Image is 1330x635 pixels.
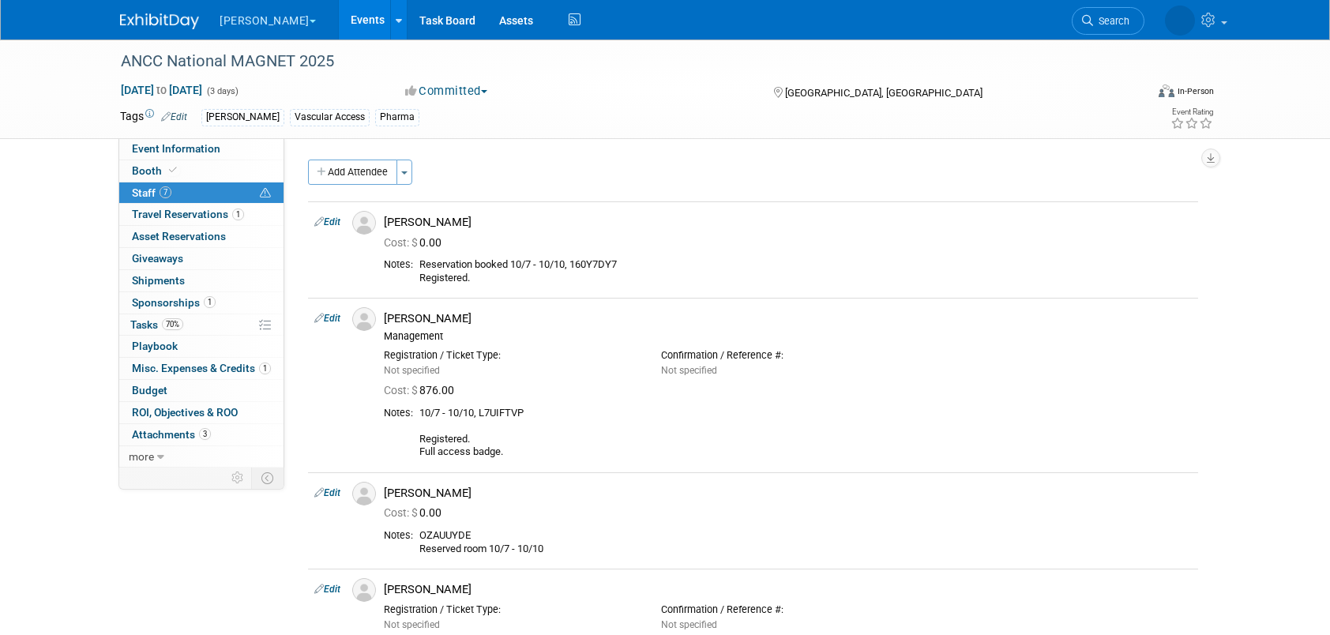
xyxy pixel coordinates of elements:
[119,424,284,445] a: Attachments3
[119,358,284,379] a: Misc. Expenses & Credits1
[119,270,284,291] a: Shipments
[120,13,199,29] img: ExhibitDay
[352,211,376,235] img: Associate-Profile-5.png
[1177,85,1214,97] div: In-Person
[119,446,284,468] a: more
[129,450,154,463] span: more
[260,186,271,201] span: Potential Scheduling Conflict -- at least one attendee is tagged in another overlapping event.
[119,204,284,225] a: Travel Reservations1
[132,362,271,374] span: Misc. Expenses & Credits
[132,384,167,396] span: Budget
[661,349,915,362] div: Confirmation / Reference #:
[132,406,238,419] span: ROI, Objectives & ROO
[785,87,982,99] span: [GEOGRAPHIC_DATA], [GEOGRAPHIC_DATA]
[384,384,419,396] span: Cost: $
[205,86,239,96] span: (3 days)
[201,109,284,126] div: [PERSON_NAME]
[314,216,340,227] a: Edit
[252,468,284,488] td: Toggle Event Tabs
[384,384,460,396] span: 876.00
[132,274,185,287] span: Shipments
[120,108,187,126] td: Tags
[384,506,419,519] span: Cost: $
[232,209,244,220] span: 1
[308,160,397,185] button: Add Attendee
[132,252,183,265] span: Giveaways
[161,111,187,122] a: Edit
[119,314,284,336] a: Tasks70%
[132,142,220,155] span: Event Information
[1165,6,1195,36] img: Savannah Jones
[314,487,340,498] a: Edit
[119,336,284,357] a: Playbook
[1170,108,1213,116] div: Event Rating
[160,186,171,198] span: 7
[384,215,1192,230] div: [PERSON_NAME]
[384,582,1192,597] div: [PERSON_NAME]
[1051,82,1214,106] div: Event Format
[259,363,271,374] span: 1
[119,292,284,314] a: Sponsorships1
[384,365,440,376] span: Not specified
[120,83,203,97] span: [DATE] [DATE]
[119,380,284,401] a: Budget
[352,482,376,505] img: Associate-Profile-5.png
[384,506,448,519] span: 0.00
[119,402,284,423] a: ROI, Objectives & ROO
[314,584,340,595] a: Edit
[132,428,211,441] span: Attachments
[290,109,370,126] div: Vascular Access
[384,619,440,630] span: Not specified
[384,258,413,271] div: Notes:
[384,311,1192,326] div: [PERSON_NAME]
[119,160,284,182] a: Booth
[132,340,178,352] span: Playbook
[169,166,177,175] i: Booth reservation complete
[199,428,211,440] span: 3
[419,258,1192,284] div: Reservation booked 10/7 - 10/10, 160Y7DY7 Registered.
[119,248,284,269] a: Giveaways
[661,365,717,376] span: Not specified
[384,349,637,362] div: Registration / Ticket Type:
[224,468,252,488] td: Personalize Event Tab Strip
[115,47,1121,76] div: ANCC National MAGNET 2025
[132,208,244,220] span: Travel Reservations
[384,407,413,419] div: Notes:
[352,307,376,331] img: Associate-Profile-5.png
[384,603,637,616] div: Registration / Ticket Type:
[119,182,284,204] a: Staff7
[314,313,340,324] a: Edit
[154,84,169,96] span: to
[1072,7,1144,35] a: Search
[1093,15,1129,27] span: Search
[661,619,717,630] span: Not specified
[132,186,171,199] span: Staff
[352,578,376,602] img: Associate-Profile-5.png
[419,529,1192,555] div: OZAUUYDE Reserved room 10/7 - 10/10
[204,296,216,308] span: 1
[119,226,284,247] a: Asset Reservations
[1159,85,1174,97] img: Format-Inperson.png
[132,164,180,177] span: Booth
[162,318,183,330] span: 70%
[661,603,915,616] div: Confirmation / Reference #:
[400,83,494,100] button: Committed
[132,230,226,242] span: Asset Reservations
[119,138,284,160] a: Event Information
[384,486,1192,501] div: [PERSON_NAME]
[384,236,448,249] span: 0.00
[130,318,183,331] span: Tasks
[384,236,419,249] span: Cost: $
[384,330,1192,343] div: Management
[384,529,413,542] div: Notes:
[132,296,216,309] span: Sponsorships
[419,407,1192,459] div: 10/7 - 10/10, L7UIFTVP Registered. Full access badge.
[375,109,419,126] div: Pharma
